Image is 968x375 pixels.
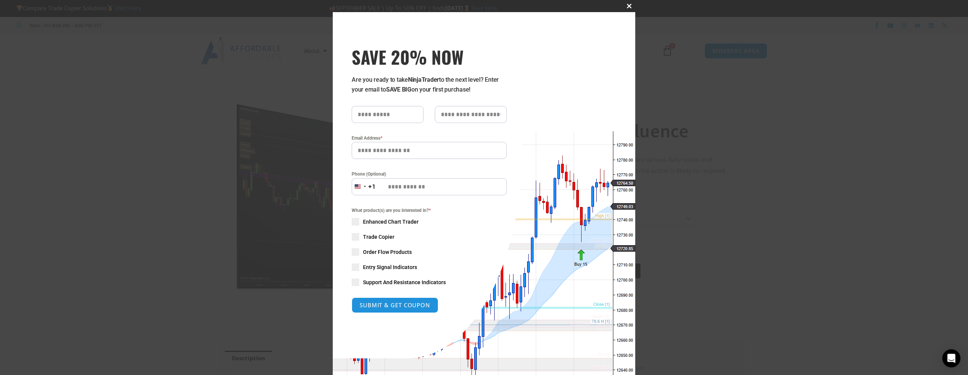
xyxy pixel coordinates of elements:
span: What product(s) are you interested in? [352,207,507,214]
span: Support And Resistance Indicators [363,279,446,286]
div: +1 [368,182,376,192]
label: Phone (Optional) [352,170,507,178]
strong: SAVE BIG [386,86,411,93]
h3: SAVE 20% NOW [352,46,507,67]
label: Trade Copier [352,233,507,241]
span: Order Flow Products [363,248,412,256]
label: Email Address [352,134,507,142]
span: Trade Copier [363,233,394,241]
p: Are you ready to take to the next level? Enter your email to on your first purchase! [352,75,507,95]
label: Order Flow Products [352,248,507,256]
button: SUBMIT & GET COUPON [352,297,438,313]
button: Selected country [352,178,376,195]
span: Enhanced Chart Trader [363,218,419,226]
div: Open Intercom Messenger [942,349,960,367]
label: Enhanced Chart Trader [352,218,507,226]
label: Entry Signal Indicators [352,263,507,271]
label: Support And Resistance Indicators [352,279,507,286]
strong: NinjaTrader [408,76,439,83]
span: Entry Signal Indicators [363,263,417,271]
